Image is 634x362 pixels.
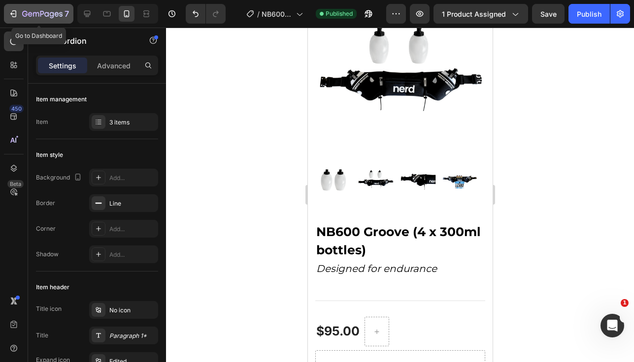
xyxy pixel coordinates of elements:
[36,224,56,233] div: Corner
[442,9,506,19] span: 1 product assigned
[4,4,73,24] button: 7
[540,10,557,18] span: Save
[36,95,87,104] div: Item management
[36,171,84,184] div: Background
[97,60,131,71] p: Advanced
[109,225,156,234] div: Add...
[36,118,48,126] div: Item
[109,118,156,127] div: 3 items
[308,28,493,362] iframe: Design area
[109,332,156,340] div: Paragraph 1*
[257,9,260,19] span: /
[109,250,156,259] div: Add...
[326,9,353,18] span: Published
[49,60,76,71] p: Settings
[109,199,156,208] div: Line
[48,35,132,47] p: Accordion
[109,306,156,315] div: No icon
[601,314,624,337] iframe: Intercom live chat
[36,250,59,259] div: Shadow
[109,174,156,182] div: Add...
[9,105,24,113] div: 450
[186,4,226,24] div: Undo/Redo
[7,180,24,188] div: Beta
[36,304,62,313] div: Title icon
[434,4,528,24] button: 1 product assigned
[577,9,601,19] div: Publish
[36,331,48,340] div: Title
[65,8,69,20] p: 7
[36,151,63,159] div: Item style
[36,199,55,208] div: Border
[621,299,629,307] span: 1
[568,4,610,24] button: Publish
[36,283,69,292] div: Item header
[72,333,125,341] div: Drop element here
[532,4,565,24] button: Save
[262,9,292,19] span: NB600 groove 4 x 300ml bottles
